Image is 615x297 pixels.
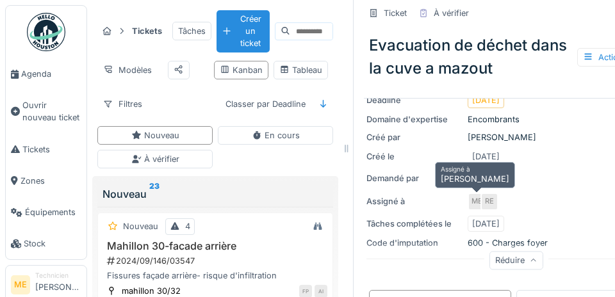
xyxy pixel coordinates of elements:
[20,175,81,187] span: Zones
[35,271,81,280] div: Technicien
[434,7,469,19] div: À vérifier
[472,150,500,163] div: [DATE]
[97,95,148,113] div: Filtres
[366,172,463,184] div: Demandé par
[131,153,179,165] div: À vérifier
[185,220,190,232] div: 4
[6,58,86,90] a: Agenda
[366,94,463,106] div: Deadline
[11,275,30,294] li: ME
[435,162,515,188] div: [PERSON_NAME]
[366,237,463,249] div: Code d'imputation
[97,61,158,79] div: Modèles
[6,165,86,197] a: Zones
[131,129,179,141] div: Nouveau
[149,186,160,202] sup: 23
[103,269,327,282] div: Fissures façade arrière- risque d'infiltration
[489,251,543,269] div: Réduire
[366,195,463,207] div: Assigné à
[6,90,86,133] a: Ouvrir nouveau ticket
[220,64,263,76] div: Kanban
[472,218,500,230] div: [DATE]
[123,220,158,232] div: Nouveau
[366,113,463,125] div: Domaine d'expertise
[217,10,270,52] div: Créer un ticket
[480,193,498,211] div: RE
[127,25,167,37] strong: Tickets
[384,7,407,19] div: Ticket
[6,197,86,228] a: Équipements
[279,64,322,76] div: Tableau
[468,193,486,211] div: ME
[22,143,81,156] span: Tickets
[25,206,81,218] span: Équipements
[6,134,86,165] a: Tickets
[366,131,463,143] div: Créé par
[106,255,327,267] div: 2024/09/146/03547
[27,13,65,51] img: Badge_color-CXgf-gQk.svg
[6,228,86,259] a: Stock
[24,237,81,250] span: Stock
[21,68,81,80] span: Agenda
[22,99,81,124] span: Ouvrir nouveau ticket
[172,22,211,40] div: Tâches
[103,240,327,252] h3: Mahillon 30-facade arrière
[366,150,463,163] div: Créé le
[220,95,311,113] div: Classer par Deadline
[102,186,328,202] div: Nouveau
[366,218,463,230] div: Tâches complétées le
[441,165,509,173] h6: Assigné à
[252,129,300,141] div: En cours
[472,94,500,106] div: [DATE]
[122,285,181,297] div: mahillon 30/32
